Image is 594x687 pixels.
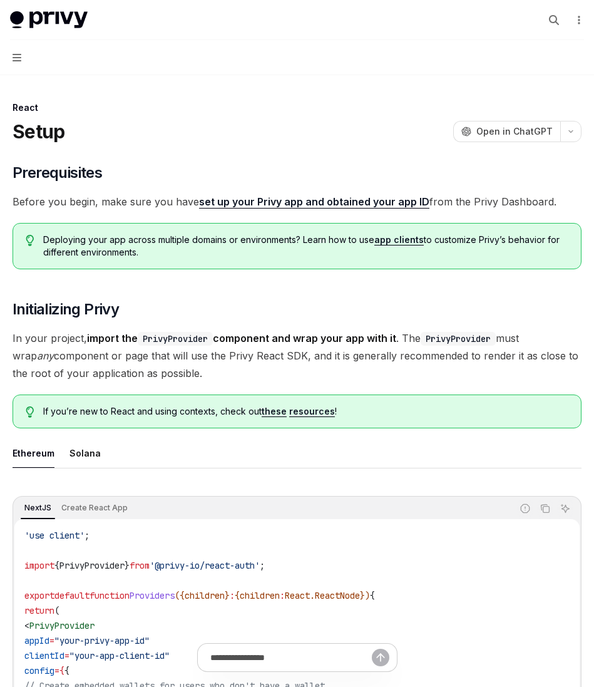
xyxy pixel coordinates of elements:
[10,11,88,29] img: light logo
[130,590,175,601] span: Providers
[13,329,581,382] span: In your project, . The must wrap component or page that will use the Privy React SDK, and it is g...
[453,121,560,142] button: Open in ChatGPT
[125,560,130,571] span: }
[13,101,581,114] div: React
[210,644,372,671] input: Ask a question...
[21,500,55,515] div: NextJS
[24,530,84,541] span: 'use client'
[374,234,424,245] a: app clients
[310,590,315,601] span: .
[280,590,285,601] span: :
[260,560,265,571] span: ;
[185,590,225,601] span: children
[240,590,280,601] span: children
[43,405,569,418] span: If you’re new to React and using contexts, check out !
[150,560,260,571] span: '@privy-io/react-auth'
[230,590,235,601] span: :
[87,332,396,344] strong: import the component and wrap your app with it
[84,530,90,541] span: ;
[54,605,59,616] span: (
[315,590,360,601] span: ReactNode
[24,620,29,631] span: <
[24,635,49,646] span: appId
[372,649,389,666] button: Send message
[54,635,150,646] span: "your-privy-app-id"
[517,500,533,517] button: Report incorrect code
[571,11,584,29] button: More actions
[26,406,34,418] svg: Tip
[24,590,54,601] span: export
[557,500,573,517] button: Ask AI
[54,590,90,601] span: default
[13,299,119,319] span: Initializing Privy
[54,560,59,571] span: {
[537,500,553,517] button: Copy the contents from the code block
[59,560,125,571] span: PrivyProvider
[58,500,131,515] div: Create React App
[26,235,34,246] svg: Tip
[13,438,54,468] div: Ethereum
[370,590,375,601] span: {
[24,560,54,571] span: import
[421,332,496,346] code: PrivyProvider
[175,590,185,601] span: ({
[544,10,564,30] button: Open search
[235,590,240,601] span: {
[24,605,54,616] span: return
[29,620,95,631] span: PrivyProvider
[130,560,150,571] span: from
[49,635,54,646] span: =
[13,120,64,143] h1: Setup
[289,406,335,417] a: resources
[262,406,287,417] a: these
[138,332,213,346] code: PrivyProvider
[13,193,581,210] span: Before you begin, make sure you have from the Privy Dashboard.
[476,125,553,138] span: Open in ChatGPT
[43,234,569,259] span: Deploying your app across multiple domains or environments? Learn how to use to customize Privy’s...
[285,590,310,601] span: React
[199,195,429,209] a: set up your Privy app and obtained your app ID
[13,163,102,183] span: Prerequisites
[360,590,370,601] span: })
[69,438,101,468] div: Solana
[90,590,130,601] span: function
[225,590,230,601] span: }
[37,349,54,362] em: any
